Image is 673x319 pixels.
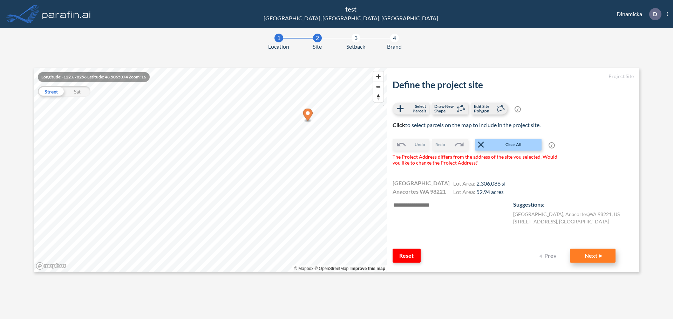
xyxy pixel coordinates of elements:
[435,141,445,148] span: Redo
[373,82,383,92] button: Zoom out
[393,139,429,151] button: Undo
[393,179,450,187] span: [GEOGRAPHIC_DATA]
[513,200,634,209] p: Suggestions:
[264,14,438,22] div: [GEOGRAPHIC_DATA], [GEOGRAPHIC_DATA], [GEOGRAPHIC_DATA]
[453,180,506,188] h4: Lot Area:
[432,139,468,151] button: Redo
[274,34,283,42] div: 1
[373,92,383,102] button: Reset bearing to north
[346,42,365,51] span: Setback
[653,11,657,17] p: D
[313,42,322,51] span: Site
[475,139,542,151] button: Clear All
[387,42,402,51] span: Brand
[393,122,541,128] span: to select parcels on the map to include in the project site.
[64,86,90,97] div: Sat
[38,72,150,82] div: Longitude: -122.678256 Latitude: 48.5065074 Zoom: 16
[476,180,506,187] span: 2,306,086 sf
[36,262,67,270] a: Mapbox homepage
[476,188,504,195] span: 52.94 acres
[474,104,495,113] span: Edit Site Polygon
[606,8,668,20] div: Dinamicka
[406,104,426,113] span: Select Parcels
[486,141,541,148] span: Clear All
[314,266,348,271] a: OpenStreetMap
[345,5,356,13] span: test
[393,154,564,166] span: The Project Address differs from the address of the site you selected. Would you like to change t...
[513,210,620,218] label: [GEOGRAPHIC_DATA] , Anacortes , WA 98221 , US
[34,68,387,272] canvas: Map
[393,249,421,263] button: Reset
[513,218,609,225] label: [STREET_ADDRESS], [GEOGRAPHIC_DATA]
[38,86,64,97] div: Street
[393,187,446,196] span: Anacortes WA 98221
[393,74,634,79] h5: Project Site
[390,34,399,42] div: 4
[415,141,425,148] span: Undo
[535,249,563,263] button: Prev
[393,122,405,128] b: Click
[393,79,634,90] h2: Define the project site
[570,249,616,263] button: Next
[352,34,360,42] div: 3
[268,42,289,51] span: Location
[351,266,385,271] a: Improve this map
[313,34,322,42] div: 2
[515,106,521,112] span: ?
[294,266,313,271] a: Mapbox
[373,71,383,82] button: Zoom in
[453,188,506,197] h4: Lot Area:
[549,142,555,148] span: ?
[303,109,313,123] div: Map marker
[434,104,455,113] span: Draw New Shape
[40,7,92,21] img: logo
